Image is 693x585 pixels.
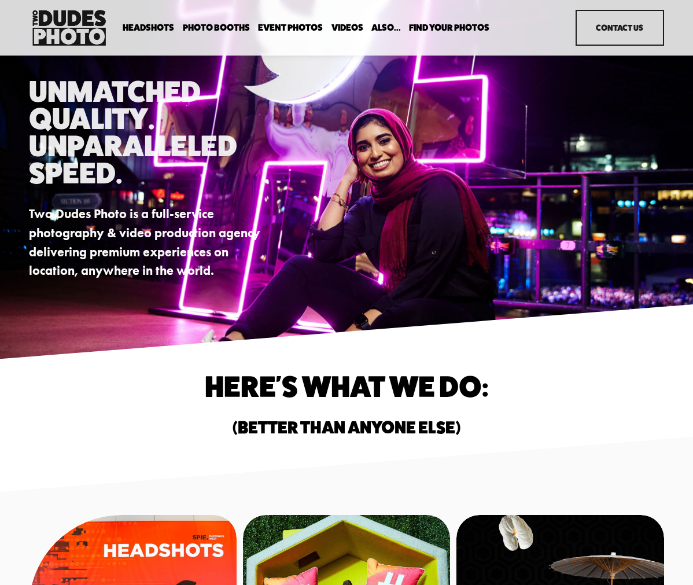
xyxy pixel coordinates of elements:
a: folder dropdown [409,23,489,34]
h1: Here's What We do: [108,373,584,400]
a: Event Photos [258,23,323,34]
span: Also... [371,23,401,32]
a: folder dropdown [371,23,401,34]
a: Videos [331,23,363,34]
a: folder dropdown [123,23,174,34]
img: Two Dudes Photo | Headshots, Portraits &amp; Photo Booths [29,7,109,49]
a: Contact Us [576,10,664,46]
h2: (Better than anyone else) [108,419,584,436]
h1: Unmatched Quality. Unparalleled Speed. [29,78,263,186]
span: Photo Booths [183,23,250,32]
span: Find Your Photos [409,23,489,32]
strong: Two Dudes Photo is a full-service photography & video production agency delivering premium experi... [29,206,263,278]
a: folder dropdown [183,23,250,34]
span: Headshots [123,23,174,32]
